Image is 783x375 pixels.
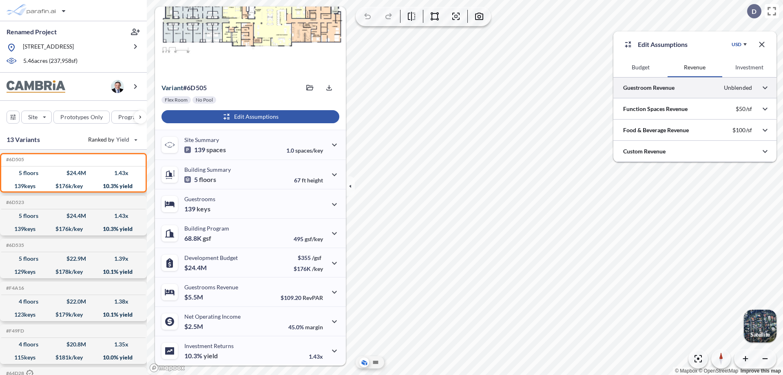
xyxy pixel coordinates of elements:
button: Prototypes Only [53,111,110,124]
a: Improve this map [741,368,781,374]
p: 139 [184,146,226,154]
p: Guestrooms [184,195,215,202]
p: Building Summary [184,166,231,173]
button: Ranked by Yield [82,133,143,146]
span: ft [302,177,306,184]
p: 13 Variants [7,135,40,144]
p: 68.8K [184,234,211,242]
h5: Click to copy the code [4,285,24,291]
img: Switcher Image [744,310,776,342]
p: Flex Room [165,97,188,103]
span: /gsf [312,254,321,261]
span: height [307,177,323,184]
img: user logo [111,80,124,93]
p: [STREET_ADDRESS] [23,42,74,53]
div: USD [732,41,741,48]
p: $24.4M [184,264,208,272]
span: keys [197,205,210,213]
p: Building Program [184,225,229,232]
a: OpenStreetMap [699,368,738,374]
p: No Pool [196,97,213,103]
p: 1.43x [309,353,323,360]
p: 67 [294,177,323,184]
p: Net Operating Income [184,313,241,320]
p: Development Budget [184,254,238,261]
span: gsf [203,234,211,242]
button: Switcher ImageSatellite [744,310,776,342]
button: Budget [613,58,668,77]
span: Yield [116,135,130,144]
span: /key [312,265,323,272]
span: Variant [161,84,183,91]
p: 139 [184,205,210,213]
p: Renamed Project [7,27,57,36]
p: 10.3% [184,352,218,360]
p: $109.20 [281,294,323,301]
p: 495 [294,235,323,242]
h5: Click to copy the code [4,200,24,205]
p: $176K [294,265,323,272]
p: Food & Beverage Revenue [623,126,689,134]
p: Satellite [750,331,770,338]
button: Site Plan [371,357,380,367]
h5: Click to copy the code [4,157,24,162]
span: RevPAR [303,294,323,301]
span: margin [305,324,323,331]
img: BrandImage [7,80,65,93]
p: Guestrooms Revenue [184,284,238,291]
p: Custom Revenue [623,147,666,155]
button: Revenue [668,58,722,77]
h5: Click to copy the code [4,242,24,248]
p: Edit Assumptions [638,40,688,49]
p: $355 [294,254,323,261]
span: gsf/key [305,235,323,242]
button: Site [21,111,52,124]
p: Site [28,113,38,121]
p: Investment Returns [184,342,234,349]
p: 5.46 acres ( 237,958 sf) [23,57,77,66]
button: Edit Assumptions [161,110,339,123]
p: 5 [184,175,216,184]
span: floors [199,175,216,184]
span: spaces/key [295,147,323,154]
p: $5.5M [184,293,204,301]
h5: Click to copy the code [4,328,24,334]
p: Function Spaces Revenue [623,105,688,113]
span: spaces [206,146,226,154]
p: 1.0 [286,147,323,154]
p: Prototypes Only [60,113,103,121]
button: Program [111,111,155,124]
p: $2.5M [184,322,204,331]
span: yield [203,352,218,360]
a: Mapbox [675,368,697,374]
button: Aerial View [359,357,369,367]
button: Investment [722,58,776,77]
p: Program [118,113,141,121]
p: $100/sf [732,126,752,134]
a: Mapbox homepage [149,363,185,373]
p: D [752,8,756,15]
p: # 6d505 [161,84,207,92]
p: 45.0% [288,324,323,331]
p: $50/sf [736,105,752,113]
p: Site Summary [184,136,219,143]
